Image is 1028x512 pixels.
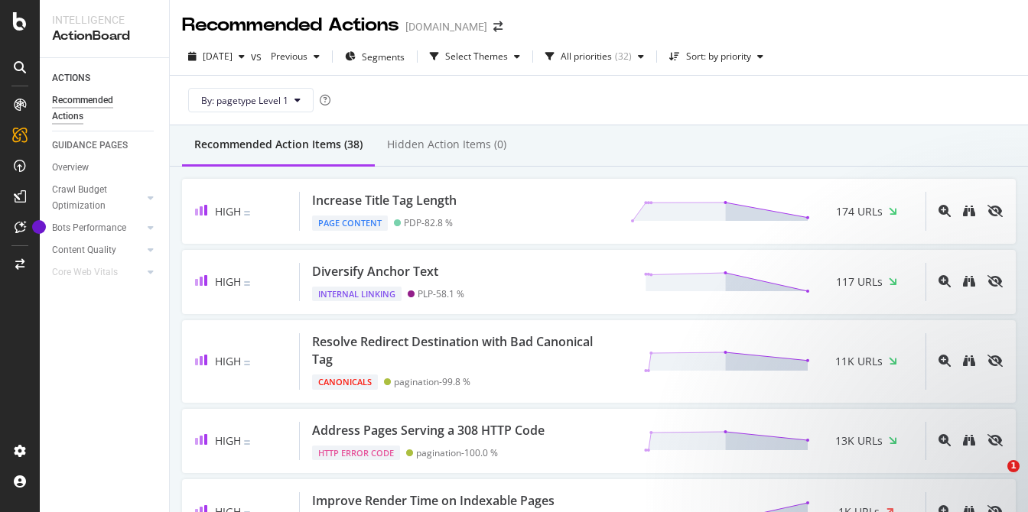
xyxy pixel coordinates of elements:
[201,94,288,107] span: By: pagetype Level 1
[182,12,399,38] div: Recommended Actions
[52,220,126,236] div: Bots Performance
[963,274,975,289] a: binoculars
[52,264,143,280] a: Core Web Vitals
[445,52,508,61] div: Select Themes
[404,217,453,228] div: PDP - 82.8 %
[312,422,545,439] div: Address Pages Serving a 308 HTTP Code
[987,275,1003,287] div: eye-slash
[939,205,951,217] div: magnifying-glass-plus
[52,70,158,86] a: ACTIONS
[561,52,612,61] div: All priorities
[52,92,158,125] a: Recommended Actions
[424,44,526,69] button: Select Themes
[493,21,503,32] div: arrow-right-arrow-left
[312,333,612,368] div: Resolve Redirect Destination with Bad Canonical Tag
[835,354,883,369] span: 11K URLs
[52,138,128,154] div: GUIDANCE PAGES
[976,460,1013,497] iframe: Intercom live chat
[244,440,250,445] img: Equal
[987,355,1003,367] div: eye-slash
[836,204,883,219] span: 174 URLs
[405,19,487,34] div: [DOMAIN_NAME]
[312,492,555,510] div: Improve Render Time on Indexable Pages
[215,274,241,289] span: High
[539,44,650,69] button: All priorities(32)
[244,361,250,365] img: Equal
[963,355,975,367] div: binoculars
[987,205,1003,217] div: eye-slash
[52,160,158,176] a: Overview
[52,92,144,125] div: Recommended Actions
[265,50,307,63] span: Previous
[963,204,975,219] a: binoculars
[615,52,632,61] div: ( 32 )
[312,374,378,390] div: Canonicals
[52,264,118,280] div: Core Web Vitals
[939,355,951,367] div: magnifying-glass-plus
[52,12,157,28] div: Intelligence
[244,281,250,286] img: Equal
[203,50,233,63] span: 2025 Aug. 1st
[963,205,975,217] div: binoculars
[52,242,116,258] div: Content Quality
[52,28,157,45] div: ActionBoard
[418,288,464,300] div: PLP - 58.1 %
[387,137,506,152] div: Hidden Action Items (0)
[188,88,314,112] button: By: pagetype Level 1
[312,215,388,231] div: Page Content
[215,204,241,219] span: High
[251,49,265,64] span: vs
[215,433,241,448] span: High
[312,287,402,302] div: Internal Linking
[32,220,46,234] div: Tooltip anchor
[663,44,769,69] button: Sort: by priority
[836,274,883,290] span: 117 URLs
[939,275,951,287] div: magnifying-glass-plus
[963,275,975,287] div: binoculars
[52,242,143,258] a: Content Quality
[312,192,457,209] div: Increase Title Tag Length
[312,263,438,280] div: Diversify Anchor Text
[312,446,400,461] div: HTTP Error Code
[339,44,411,69] button: Segments
[52,138,158,154] a: GUIDANCE PAGES
[1007,460,1020,472] span: 1
[215,354,241,368] span: High
[963,354,975,368] a: binoculars
[52,182,143,214] a: Crawl Budget Optimization
[52,160,89,176] div: Overview
[394,376,470,387] div: pagination - 99.8 %
[416,447,498,459] div: pagination - 100.0 %
[265,44,326,69] button: Previous
[362,50,405,63] span: Segments
[244,211,250,215] img: Equal
[686,52,751,61] div: Sort: by priority
[52,220,143,236] a: Bots Performance
[194,137,363,152] div: Recommended Action Items (38)
[52,70,90,86] div: ACTIONS
[52,182,132,214] div: Crawl Budget Optimization
[182,44,251,69] button: [DATE]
